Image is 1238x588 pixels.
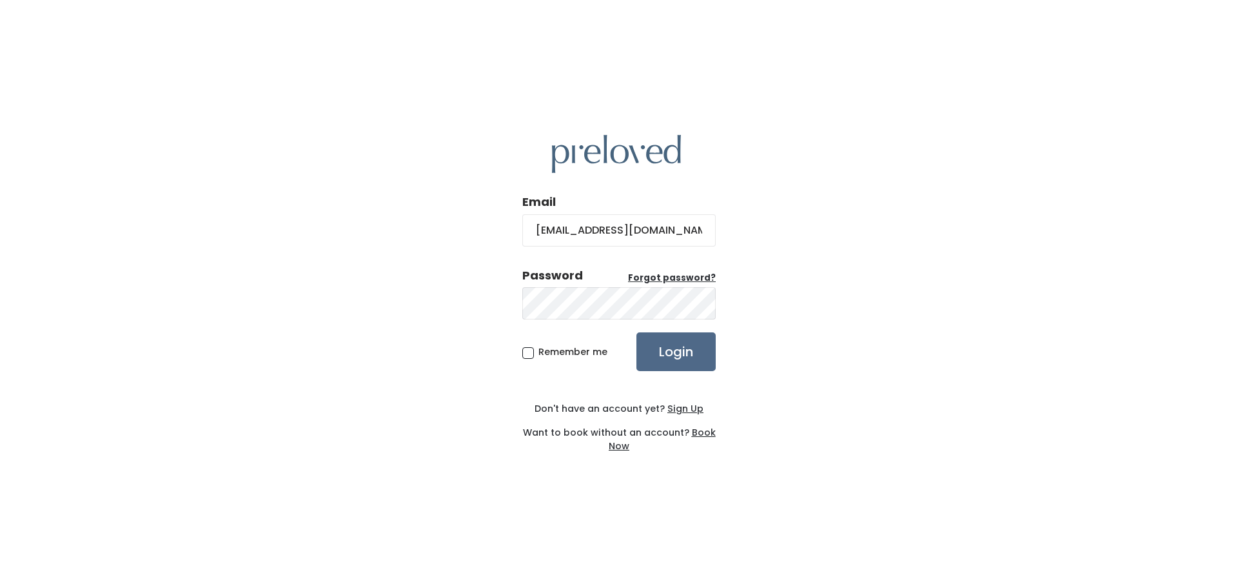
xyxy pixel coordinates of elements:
label: Email [522,194,556,210]
a: Book Now [609,426,716,452]
u: Sign Up [667,402,703,415]
input: Login [636,332,716,371]
div: Password [522,267,583,284]
span: Remember me [538,345,607,358]
a: Sign Up [665,402,703,415]
div: Don't have an account yet? [522,402,716,416]
div: Want to book without an account? [522,416,716,453]
img: preloved logo [552,135,681,173]
a: Forgot password? [628,272,716,285]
